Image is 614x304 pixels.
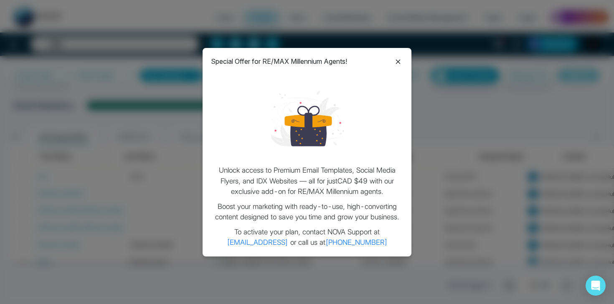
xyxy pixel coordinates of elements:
[211,165,403,197] p: Unlock access to Premium Email Templates, Social Media Flyers, and IDX Websites — all for just CA...
[211,227,403,248] p: To activate your plan, contact NOVA Support at or call us at
[227,238,288,246] a: [EMAIL_ADDRESS]
[325,238,388,246] a: [PHONE_NUMBER]
[211,56,347,66] p: Special Offer for RE/MAX Millennium Agents!
[271,82,344,155] img: loading
[211,201,403,223] p: Boost your marketing with ready-to-use, high-converting content designed to save you time and gro...
[586,276,606,296] div: Open Intercom Messenger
